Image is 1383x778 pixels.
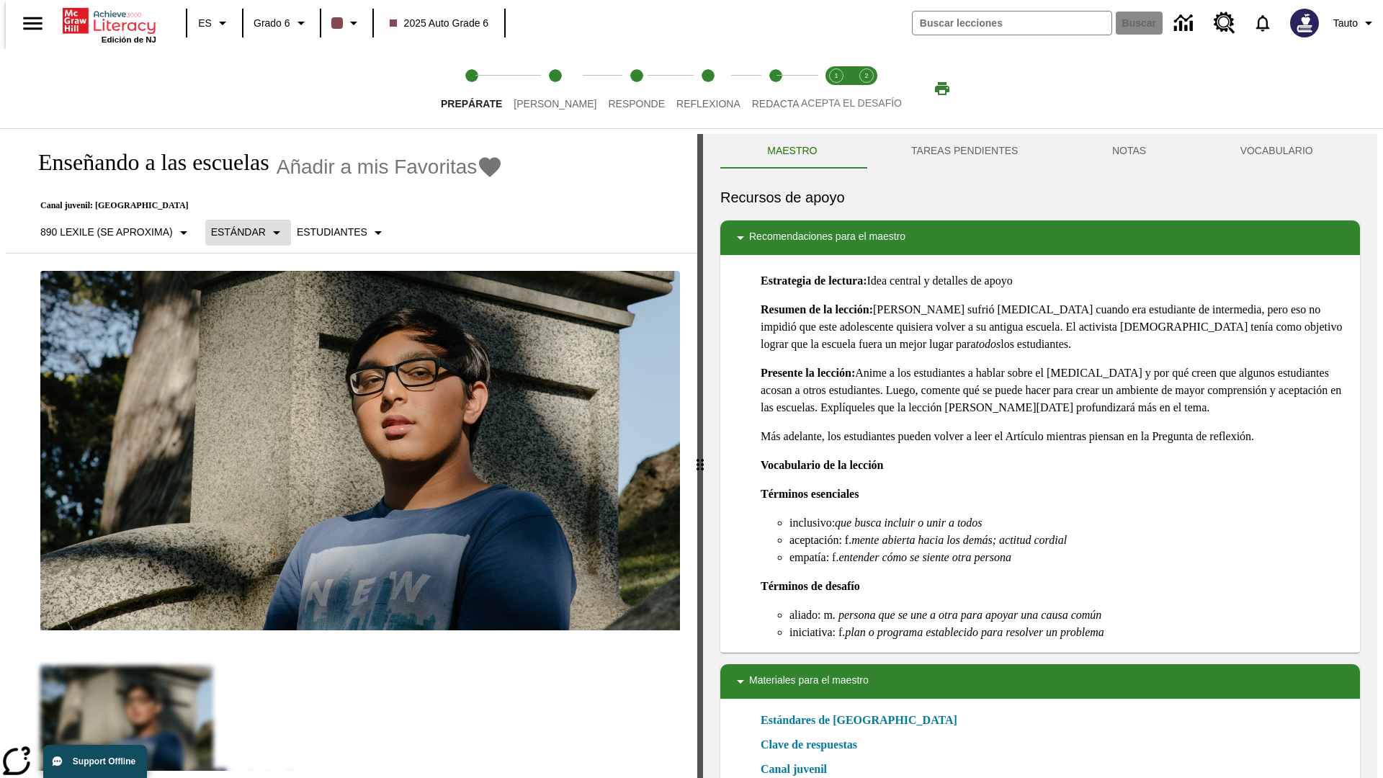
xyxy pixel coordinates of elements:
[390,16,489,31] span: 2025 Auto Grade 6
[740,49,811,128] button: Redacta step 5 of 5
[198,16,212,31] span: ES
[1065,134,1194,169] button: NOTAS
[885,517,983,529] em: incluir o unir a todos
[73,756,135,766] span: Support Offline
[761,301,1348,353] p: [PERSON_NAME] sufrió [MEDICAL_DATA] cuando era estudiante de intermedia, pero eso no impidió que ...
[326,10,368,36] button: El color de la clase es café oscuro. Cambiar el color de la clase.
[297,225,367,240] p: Estudiantes
[596,49,676,128] button: Responde step 3 of 5
[761,303,873,316] strong: Resumen de la lección:
[761,365,1348,416] p: Anime a los estudiantes a hablar sobre el [MEDICAL_DATA] y por qué creen que algunos estudiantes ...
[976,338,1001,350] em: todos
[1281,4,1328,42] button: Escoja un nuevo avatar
[846,49,887,128] button: Acepta el desafío contesta step 2 of 2
[919,76,965,102] button: Imprimir
[833,609,1101,621] em: . persona que se une a otra para apoyar una causa común
[23,149,269,176] h1: Enseñando a las escuelas
[789,624,1348,641] li: iniciativa: f.
[248,10,315,36] button: Grado: Grado 6, Elige un grado
[761,272,1348,290] p: Idea central y detalles de apoyo
[665,49,752,128] button: Reflexiona step 4 of 5
[720,186,1360,209] h6: Recursos de apoyo
[211,225,266,240] p: Estándar
[43,745,147,778] button: Support Offline
[40,271,680,631] img: un adolescente sentado cerca de una gran lápida de cementerio.
[291,220,393,246] button: Seleccionar estudiante
[1328,10,1383,36] button: Perfil/Configuración
[761,736,857,754] a: Clave de respuestas, Se abrirá en una nueva ventana o pestaña
[1193,134,1360,169] button: VOCABULARIO
[749,673,869,690] p: Materiales para el maestro
[608,98,665,109] span: Responde
[789,607,1348,624] li: aliado: m
[815,49,857,128] button: Acepta el desafío lee step 1 of 2
[1165,4,1205,43] a: Centro de información
[749,229,905,246] p: Recomendaciones para el maestro
[1290,9,1319,37] img: Avatar
[502,49,608,128] button: Lee step 2 of 5
[1205,4,1244,43] a: Centro de recursos, Se abrirá en una pestaña nueva.
[761,428,1348,445] p: Más adelante, los estudiantes pueden volver a leer el Artículo mientras piensan en la Pregunta de...
[882,551,1011,563] em: cómo se siente otra persona
[676,98,740,109] span: Reflexiona
[761,459,884,471] strong: Vocabulario de la lección
[205,220,291,246] button: Tipo de apoyo, Estándar
[1333,16,1358,31] span: Tauto
[720,134,864,169] button: Maestro
[845,626,1104,638] em: plan o programa establecido para resolver un problema
[697,134,703,778] div: Pulsa la tecla de intro o la barra espaciadora y luego presiona las flechas de derecha e izquierd...
[835,517,881,529] em: que busca
[761,712,966,729] a: Estándares de [GEOGRAPHIC_DATA]
[40,225,173,240] p: 890 Lexile (Se aproxima)
[761,580,860,592] strong: Términos de desafío
[761,274,867,287] strong: Estrategia de lectura:
[834,72,838,79] text: 1
[254,16,290,31] span: Grado 6
[851,534,879,546] em: mente
[838,551,879,563] em: entender
[720,664,1360,699] div: Materiales para el maestro
[720,220,1360,255] div: Recomendaciones para el maestro
[441,98,502,109] span: Prepárate
[35,220,198,246] button: Seleccione Lexile, 890 Lexile (Se aproxima)
[703,134,1377,778] div: activity
[23,200,503,211] p: Canal juvenil: [GEOGRAPHIC_DATA]
[761,761,827,778] a: Canal juvenil, Se abrirá en una nueva ventana o pestaña
[63,5,156,44] div: Portada
[789,514,1348,532] li: inclusivo:
[6,134,697,771] div: reading
[801,97,902,109] span: ACEPTA EL DESAFÍO
[864,134,1065,169] button: TAREAS PENDIENTES
[192,10,238,36] button: Lenguaje: ES, Selecciona un idioma
[277,156,478,179] span: Añadir a mis Favoritas
[1244,4,1281,42] a: Notificaciones
[102,35,156,44] span: Edición de NJ
[789,532,1348,549] li: aceptación: f.
[429,49,514,128] button: Prepárate step 1 of 5
[277,154,503,179] button: Añadir a mis Favoritas - Enseñando a las escuelas
[514,98,596,109] span: [PERSON_NAME]
[789,549,1348,566] li: empatía: f.
[761,488,859,500] strong: Términos esenciales
[913,12,1111,35] input: Buscar campo
[752,98,800,109] span: Redacta
[882,534,1067,546] em: abierta hacia los demás; actitud cordial
[12,2,54,45] button: Abrir el menú lateral
[720,134,1360,169] div: Instructional Panel Tabs
[864,72,868,79] text: 2
[761,367,855,379] strong: Presente la lección:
